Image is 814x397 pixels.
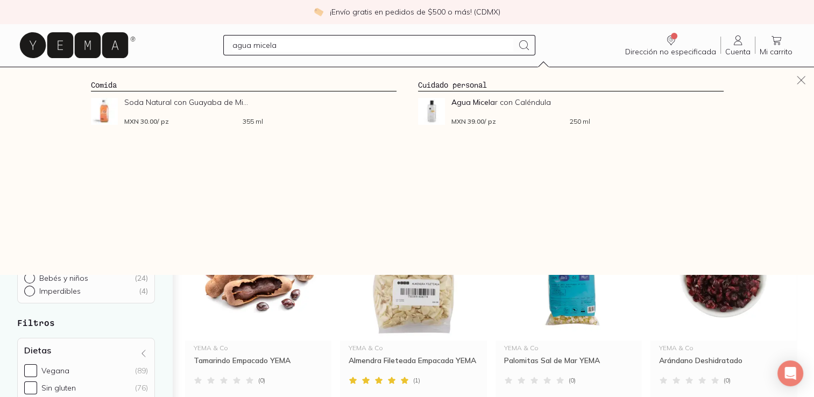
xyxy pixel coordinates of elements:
img: Palomitas 1 [496,208,642,341]
strong: Agua Micela [451,97,495,107]
p: Imperdibles [39,286,81,296]
a: pasillo-todos-link [41,67,110,88]
a: Dirección no especificada [621,34,720,56]
a: Cuidado personal [418,80,487,89]
img: Tamarindo Bolsa [185,208,331,341]
div: Arándano Deshidratado [659,356,788,375]
p: ¡Envío gratis en pedidos de $500 o más! (CDMX) [330,6,500,17]
div: (76) [135,383,148,393]
a: Sucursales 📍 [144,67,218,88]
span: MXN 30.00 / pz [124,118,169,125]
input: Sin gluten(76) [24,381,37,394]
span: MXN 39.00 / pz [451,118,496,125]
div: Tamarindo Empacado YEMA [194,356,323,375]
span: Mi carrito [760,47,792,56]
a: Los Imperdibles ⚡️ [240,67,341,88]
h4: Dietas [24,345,51,356]
div: (89) [135,366,148,375]
span: ( 0 ) [258,377,265,384]
div: YEMA & Co [504,345,633,351]
p: Bebés y niños [39,273,88,283]
span: ( 1 ) [413,377,420,384]
span: r con Caléndula [451,98,590,107]
span: 355 ml [243,118,263,125]
span: Cuenta [725,47,751,56]
a: Cuenta [721,34,755,56]
a: Mi carrito [755,34,797,56]
span: ( 0 ) [569,377,576,384]
strong: Filtros [17,317,55,328]
div: YEMA & Co [349,345,478,351]
div: YEMA & Co [659,345,788,351]
img: 34250 arandano deshidratado yema [650,208,797,341]
input: Vegana(89) [24,364,37,377]
span: Soda Natural con Guayaba de Mi... [124,98,263,107]
a: Agua Micelar con CaléndulaAgua Micelar con CaléndulaMXN 39.00/ pz250 ml [418,98,724,125]
span: Dirección no especificada [625,47,716,56]
a: Soda Natural con Guayaba de MichoacánSoda Natural con Guayaba de Mi...MXN 30.00/ pz355 ml [91,98,397,125]
img: Almendra Fileteada Empacada YEMA [340,208,486,341]
div: ( 4 ) [139,286,148,296]
div: Palomitas Sal de Mar YEMA [504,356,633,375]
a: Los estrenos ✨ [363,67,448,88]
img: check [314,7,323,17]
span: ( 0 ) [724,377,731,384]
span: 250 ml [570,118,590,125]
div: Open Intercom Messenger [777,360,803,386]
input: Busca los mejores productos [232,39,513,52]
img: Soda Natural con Guayaba de Michoacán [91,98,118,125]
div: Sin gluten [41,383,76,393]
div: Almendra Fileteada Empacada YEMA [349,356,478,375]
img: Agua Micelar con Caléndula [418,98,445,125]
div: Vegana [41,366,69,375]
a: Comida [91,80,117,89]
div: ( 24 ) [135,273,148,283]
div: YEMA & Co [194,345,323,351]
